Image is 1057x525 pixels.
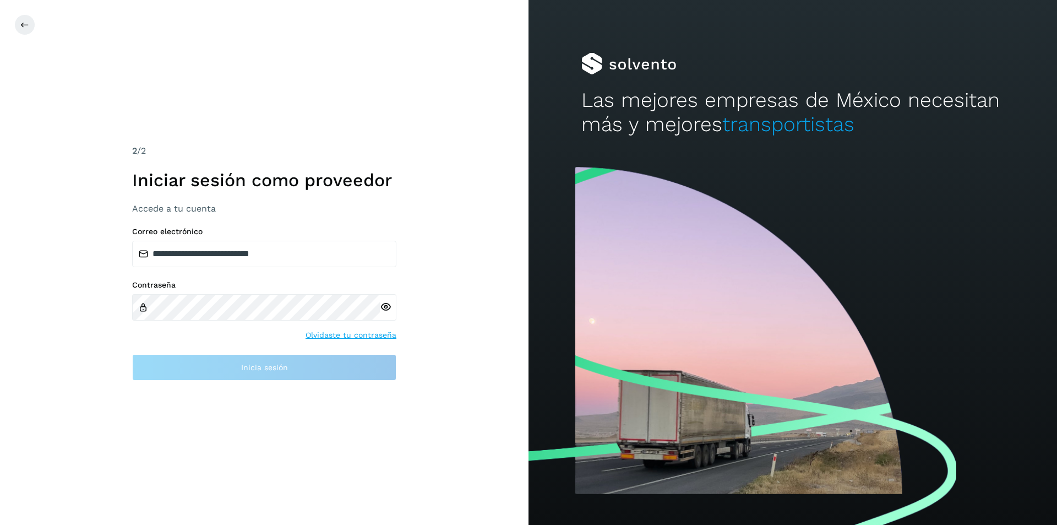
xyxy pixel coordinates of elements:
a: Olvidaste tu contraseña [306,329,396,341]
h2: Las mejores empresas de México necesitan más y mejores [581,88,1004,137]
span: Inicia sesión [241,364,288,371]
span: transportistas [722,112,854,136]
button: Inicia sesión [132,354,396,381]
span: 2 [132,145,137,156]
h1: Iniciar sesión como proveedor [132,170,396,191]
label: Contraseña [132,280,396,290]
h3: Accede a tu cuenta [132,203,396,214]
div: /2 [132,144,396,158]
label: Correo electrónico [132,227,396,236]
